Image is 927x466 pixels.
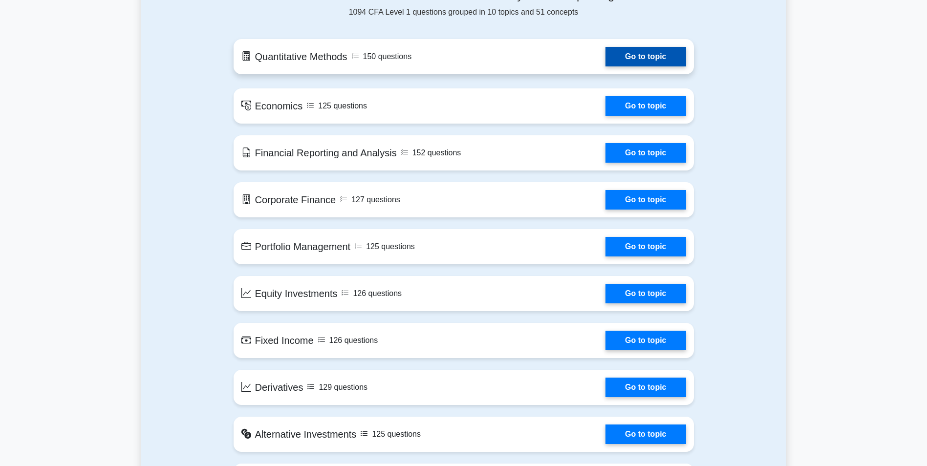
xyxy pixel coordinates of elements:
[605,143,686,163] a: Go to topic
[605,424,686,444] a: Go to topic
[605,284,686,303] a: Go to topic
[605,47,686,66] a: Go to topic
[605,378,686,397] a: Go to topic
[605,331,686,350] a: Go to topic
[605,190,686,210] a: Go to topic
[605,96,686,116] a: Go to topic
[605,237,686,256] a: Go to topic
